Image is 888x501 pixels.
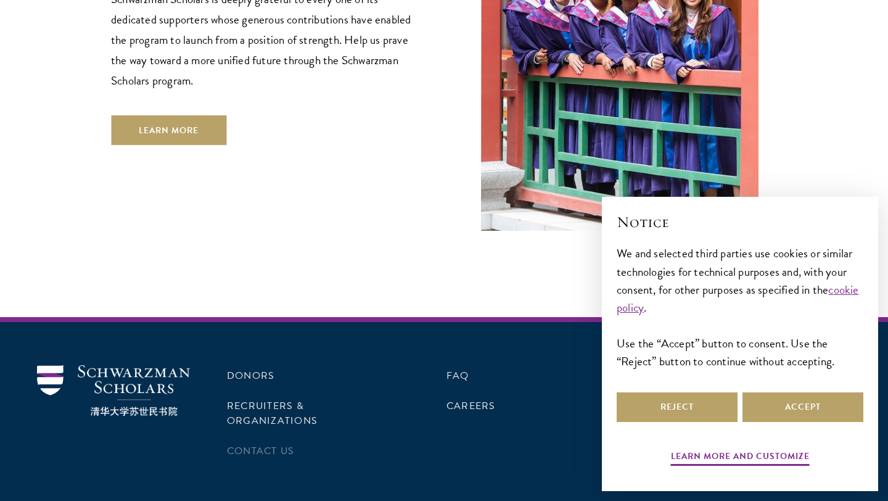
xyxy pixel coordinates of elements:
h2: Notice [617,212,863,233]
a: Careers [446,399,496,413]
a: cookie policy [617,281,859,317]
a: Contact Us [227,444,294,458]
a: Donors [227,368,274,383]
button: Accept [742,392,863,422]
button: Reject [617,392,738,422]
img: Schwarzman Scholars [37,365,190,416]
button: Learn more and customize [671,449,810,468]
a: Learn More [111,115,226,145]
a: FAQ [446,368,469,383]
a: Recruiters & Organizations [227,399,318,428]
div: We and selected third parties use cookies or similar technologies for technical purposes and, wit... [617,244,863,370]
